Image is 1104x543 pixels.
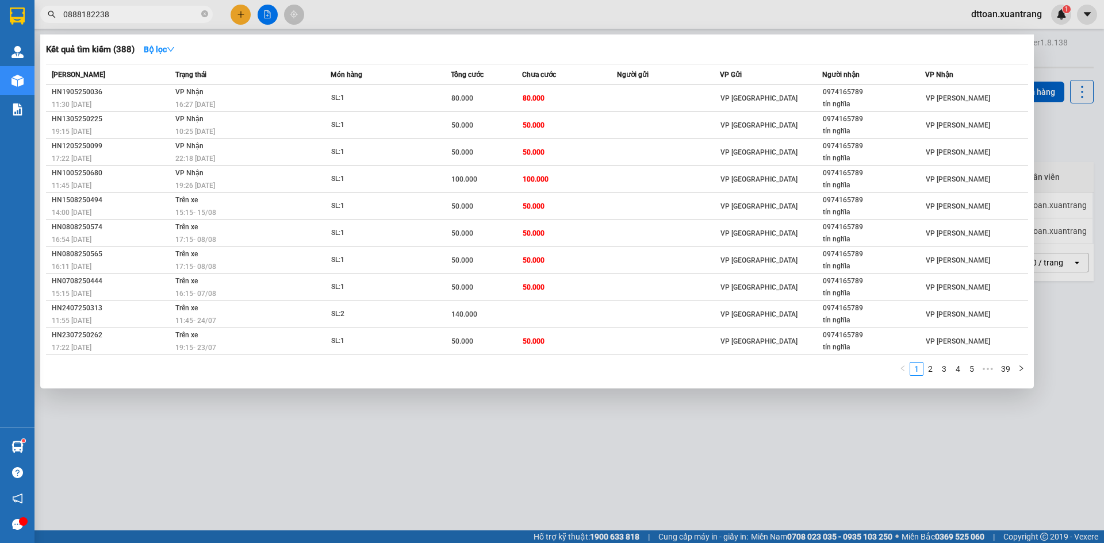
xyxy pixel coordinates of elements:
span: 14:00 [DATE] [52,209,91,217]
span: 11:30 [DATE] [52,101,91,109]
span: 50.000 [523,229,545,237]
div: SL: 1 [331,146,417,159]
div: 0974165789 [823,113,925,125]
a: 1 [910,363,923,375]
a: 2 [924,363,937,375]
span: 80.000 [523,94,545,102]
span: Trạng thái [175,71,206,79]
span: VP Nhận [175,88,204,96]
div: tín nghĩa [823,98,925,110]
div: HN2407250313 [52,302,172,314]
li: 1 [910,362,923,376]
a: 3 [938,363,950,375]
a: 39 [998,363,1014,375]
span: VP [GEOGRAPHIC_DATA] [720,256,798,264]
li: 3 [937,362,951,376]
span: 19:26 [DATE] [175,182,215,190]
span: search [48,10,56,18]
sup: 1 [22,439,25,442]
span: Trên xe [175,277,198,285]
span: message [12,519,23,530]
span: close-circle [201,10,208,17]
span: 50.000 [451,337,473,345]
button: right [1014,362,1028,376]
div: tín nghĩa [823,233,925,245]
span: 17:22 [DATE] [52,155,91,163]
span: VP [PERSON_NAME] [926,94,990,102]
div: SL: 1 [331,227,417,240]
div: SL: 1 [331,119,417,132]
button: Bộ lọcdown [135,40,184,59]
div: HN1508250494 [52,194,172,206]
span: 50.000 [523,148,545,156]
span: 15:15 - 15/08 [175,209,216,217]
img: warehouse-icon [11,46,24,58]
span: Trên xe [175,196,198,204]
span: VP [PERSON_NAME] [926,148,990,156]
div: SL: 1 [331,173,417,186]
img: logo-vxr [10,7,25,25]
div: tín nghĩa [823,287,925,299]
span: notification [12,493,23,504]
div: 0974165789 [823,167,925,179]
div: tín nghĩa [823,314,925,326]
span: VP Nhận [925,71,953,79]
span: 50.000 [451,256,473,264]
div: HN2307250262 [52,329,172,341]
span: VP [GEOGRAPHIC_DATA] [720,310,798,318]
div: tín nghĩa [823,152,925,164]
span: VP [GEOGRAPHIC_DATA] [720,283,798,291]
span: 17:15 - 08/08 [175,263,216,271]
span: ••• [979,362,997,376]
span: VP Nhận [175,115,204,123]
div: HN1305250225 [52,113,172,125]
span: Tổng cước [451,71,484,79]
span: 50.000 [451,202,473,210]
img: solution-icon [11,103,24,115]
span: VP [GEOGRAPHIC_DATA] [720,229,798,237]
span: VP [PERSON_NAME] [926,121,990,129]
input: Tìm tên, số ĐT hoặc mã đơn [63,8,199,21]
div: SL: 1 [331,335,417,348]
span: 50.000 [523,256,545,264]
div: SL: 1 [331,254,417,267]
span: 11:55 [DATE] [52,317,91,325]
li: Next 5 Pages [979,362,997,376]
span: Người nhận [822,71,860,79]
span: VP [GEOGRAPHIC_DATA] [720,94,798,102]
div: 0974165789 [823,140,925,152]
span: 15:15 [DATE] [52,290,91,298]
span: Trên xe [175,250,198,258]
span: 22:18 [DATE] [175,155,215,163]
a: 5 [965,363,978,375]
span: Trên xe [175,223,198,231]
span: 16:15 - 07/08 [175,290,216,298]
button: left [896,362,910,376]
span: 50.000 [451,229,473,237]
span: VP [PERSON_NAME] [926,337,990,345]
li: 2 [923,362,937,376]
span: 50.000 [523,283,545,291]
div: SL: 2 [331,308,417,321]
span: VP [PERSON_NAME] [926,310,990,318]
span: 19:15 - 23/07 [175,344,216,352]
span: VP Nhận [175,142,204,150]
span: 10:25 [DATE] [175,128,215,136]
span: left [899,365,906,372]
span: 16:27 [DATE] [175,101,215,109]
span: Trên xe [175,331,198,339]
div: SL: 1 [331,200,417,213]
span: VP [PERSON_NAME] [926,229,990,237]
span: 11:45 [DATE] [52,182,91,190]
div: HN0708250444 [52,275,172,287]
div: tín nghĩa [823,125,925,137]
span: 100.000 [523,175,549,183]
span: Chưa cước [522,71,556,79]
span: VP [PERSON_NAME] [926,283,990,291]
span: VP [PERSON_NAME] [926,175,990,183]
span: 80.000 [451,94,473,102]
div: HN1005250680 [52,167,172,179]
div: 0974165789 [823,302,925,314]
li: 39 [997,362,1014,376]
span: 11:45 - 24/07 [175,317,216,325]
